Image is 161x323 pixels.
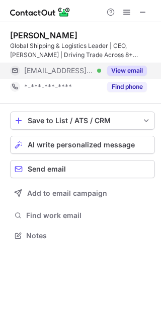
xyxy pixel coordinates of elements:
[10,112,155,130] button: save-profile-one-click
[27,189,107,197] span: Add to email campaign
[24,66,94,75] span: [EMAIL_ADDRESS][DOMAIN_NAME]
[26,211,151,220] span: Find work email
[10,6,70,18] img: ContactOut v5.3.10
[10,30,77,40] div: [PERSON_NAME]
[28,141,135,149] span: AI write personalized message
[28,165,66,173] span: Send email
[26,231,151,240] span: Notes
[10,160,155,178] button: Send email
[107,66,147,76] button: Reveal Button
[10,136,155,154] button: AI write personalized message
[10,208,155,223] button: Find work email
[28,117,137,125] div: Save to List / ATS / CRM
[10,41,155,60] div: Global Shipping & Logistics Leader | CEO, [PERSON_NAME] | Driving Trade Across 8+ International M...
[107,82,147,92] button: Reveal Button
[10,184,155,202] button: Add to email campaign
[10,229,155,243] button: Notes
